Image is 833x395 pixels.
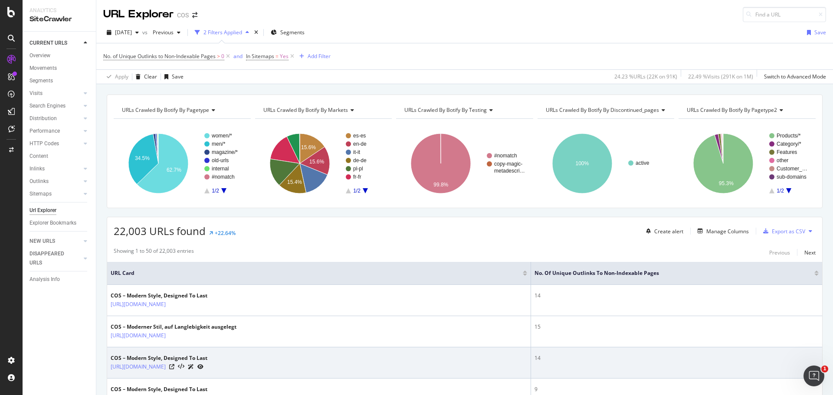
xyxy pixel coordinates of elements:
[777,149,797,155] text: Features
[215,229,236,237] div: +22.64%
[30,275,60,284] div: Analysis Info
[246,52,274,60] span: In Sitemaps
[103,26,142,39] button: [DATE]
[263,106,348,114] span: URLs Crawled By Botify By markets
[30,127,60,136] div: Performance
[777,133,801,139] text: Products/*
[30,89,43,98] div: Visits
[30,101,66,111] div: Search Engines
[114,126,249,201] svg: A chart.
[103,7,174,22] div: URL Explorer
[654,228,683,235] div: Create alert
[743,7,826,22] input: Find a URL
[30,76,90,85] a: Segments
[212,166,229,172] text: internal
[777,166,807,172] text: Customer_…
[575,160,589,166] text: 100%
[280,29,305,36] span: Segments
[403,103,525,117] h4: URLs Crawled By Botify By testing
[30,219,90,228] a: Explorer Bookmarks
[115,29,132,36] span: 2025 Sep. 6th
[30,89,81,98] a: Visits
[685,103,808,117] h4: URLs Crawled By Botify By pagetype2
[149,26,184,39] button: Previous
[309,159,324,165] text: 15.6%
[804,247,816,258] button: Next
[149,29,174,36] span: Previous
[172,73,184,80] div: Save
[192,12,197,18] div: arrow-right-arrow-left
[262,103,384,117] h4: URLs Crawled By Botify By markets
[30,219,76,228] div: Explorer Bookmarks
[538,126,673,201] svg: A chart.
[30,127,81,136] a: Performance
[169,364,174,369] a: Visit Online Page
[30,189,81,199] a: Sitemaps
[30,152,90,161] a: Content
[267,26,308,39] button: Segments
[177,11,189,20] div: COS
[296,51,331,62] button: Add Filter
[217,52,220,60] span: >
[803,26,826,39] button: Save
[353,149,361,155] text: it-it
[167,167,181,173] text: 62.7%
[761,70,826,84] button: Switch to Advanced Mode
[203,29,242,36] div: 2 Filters Applied
[212,141,226,147] text: men/*
[433,182,448,188] text: 99.8%
[142,29,149,36] span: vs
[494,168,525,174] text: metadescri…
[211,133,232,139] text: women/*
[353,174,361,180] text: fr-fr
[30,152,48,161] div: Content
[114,247,194,258] div: Showing 1 to 50 of 22,003 entries
[777,174,807,180] text: sub-domains
[111,362,166,371] a: [URL][DOMAIN_NAME]
[769,247,790,258] button: Previous
[353,166,363,172] text: pl-pl
[188,362,194,371] a: AI Url Details
[30,189,52,199] div: Sitemaps
[111,300,166,309] a: [URL][DOMAIN_NAME]
[494,153,517,159] text: #nomatch
[30,14,89,24] div: SiteCrawler
[144,73,157,80] div: Clear
[30,39,67,48] div: CURRENT URLS
[396,126,532,201] svg: A chart.
[821,366,828,372] span: 1
[30,206,56,215] div: Url Explorer
[135,155,150,161] text: 34.5%
[111,323,236,331] div: COS – Moderner Stil, auf Langlebigkeit ausgelegt
[544,103,672,117] h4: URLs Crawled By Botify By discontinued_pages
[30,114,81,123] a: Distribution
[535,292,819,300] div: 14
[114,224,206,238] span: 22,003 URLs found
[308,52,331,60] div: Add Filter
[111,269,521,277] span: URL Card
[494,161,522,167] text: copy-magic-
[30,39,81,48] a: CURRENT URLS
[30,237,81,246] a: NEW URLS
[111,292,207,300] div: COS – Modern Style, Designed To Last
[30,114,57,123] div: Distribution
[111,354,207,362] div: COS – Modern Style, Designed To Last
[30,177,81,186] a: Outlinks
[777,157,788,163] text: other
[30,64,57,73] div: Movements
[30,51,50,60] div: Overview
[255,126,391,201] div: A chart.
[535,354,819,362] div: 14
[30,139,81,148] a: HTTP Codes
[30,64,90,73] a: Movements
[30,164,45,173] div: Inlinks
[30,76,53,85] div: Segments
[30,206,90,215] a: Url Explorer
[643,224,683,238] button: Create alert
[30,51,90,60] a: Overview
[760,224,805,238] button: Export as CSV
[614,73,677,80] div: 24.23 % URLs ( 22K on 91K )
[636,160,649,166] text: active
